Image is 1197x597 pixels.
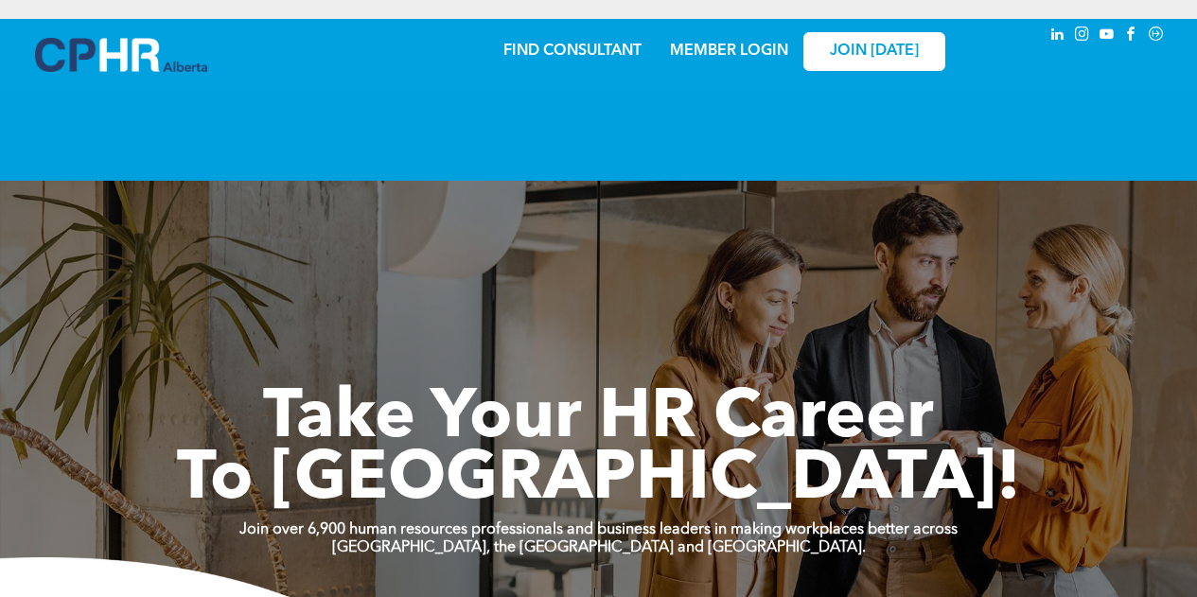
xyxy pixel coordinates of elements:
strong: Join over 6,900 human resources professionals and business leaders in making workplaces better ac... [239,522,958,537]
a: Social network [1146,24,1167,49]
a: JOIN [DATE] [803,32,945,71]
a: youtube [1097,24,1118,49]
span: Take Your HR Career [263,385,934,453]
strong: [GEOGRAPHIC_DATA], the [GEOGRAPHIC_DATA] and [GEOGRAPHIC_DATA]. [332,540,866,555]
span: JOIN [DATE] [830,43,919,61]
a: FIND CONSULTANT [503,44,642,59]
a: facebook [1121,24,1142,49]
a: instagram [1072,24,1093,49]
a: MEMBER LOGIN [670,44,788,59]
span: To [GEOGRAPHIC_DATA]! [177,447,1021,515]
a: linkedin [1047,24,1068,49]
img: A blue and white logo for cp alberta [35,38,207,72]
